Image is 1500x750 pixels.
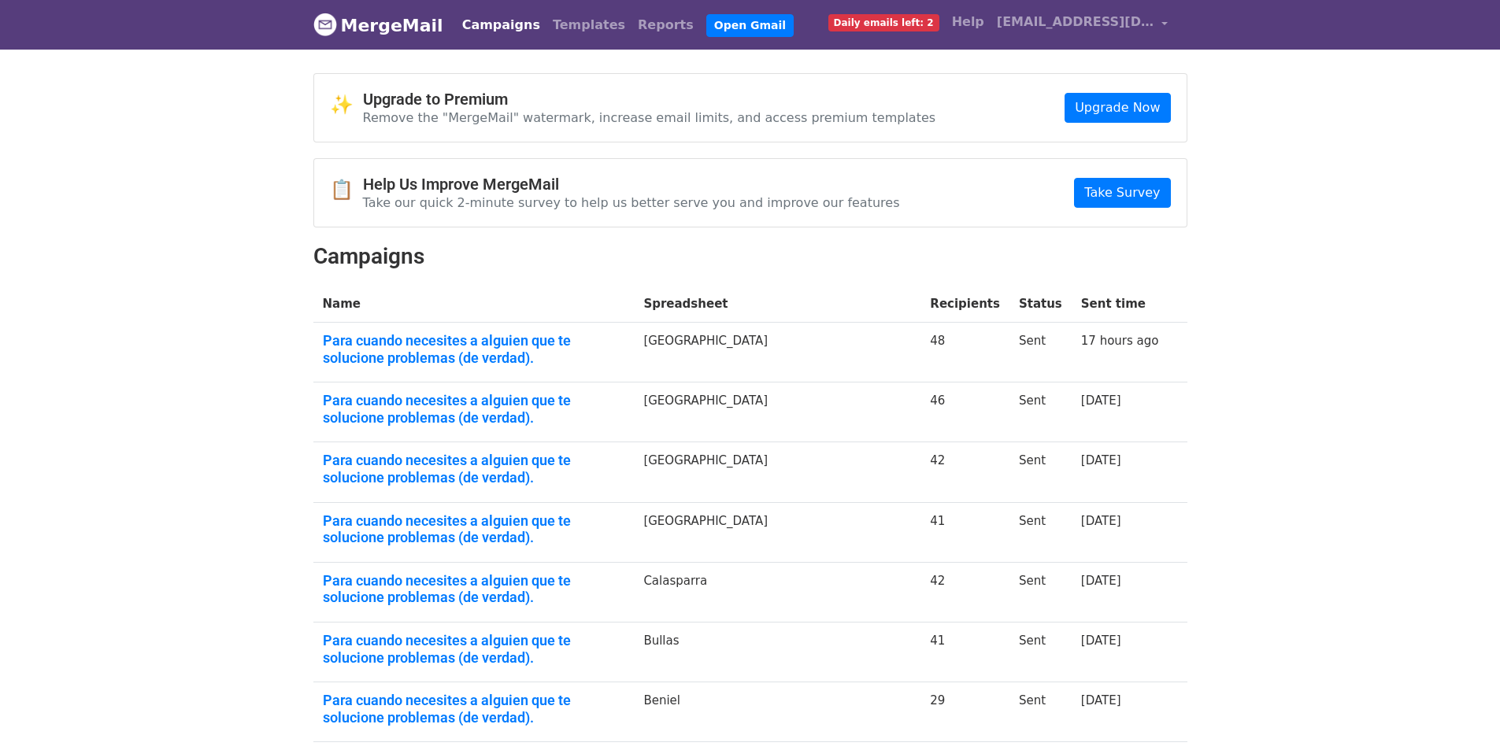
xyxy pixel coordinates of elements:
p: Take our quick 2-minute survey to help us better serve you and improve our features [363,194,900,211]
td: Sent [1009,623,1072,682]
a: [DATE] [1081,453,1121,467]
td: Sent [1009,682,1072,742]
a: Daily emails left: 2 [822,6,946,38]
a: [DATE] [1081,393,1121,408]
a: Para cuando necesites a alguien que te solucione problemas (de verdad). [323,392,625,426]
a: Campaigns [456,9,546,41]
td: 42 [920,442,1009,502]
td: Calasparra [634,562,920,622]
h4: Upgrade to Premium [363,90,936,109]
a: [EMAIL_ADDRESS][DOMAIN_NAME] [991,6,1175,43]
a: Para cuando necesites a alguien que te solucione problemas (de verdad). [323,572,625,606]
td: [GEOGRAPHIC_DATA] [634,323,920,382]
a: Para cuando necesites a alguien que te solucione problemas (de verdad). [323,692,625,726]
td: Sent [1009,562,1072,622]
a: 17 hours ago [1081,334,1159,348]
td: 46 [920,382,1009,442]
a: Reports [631,9,700,41]
span: ✨ [330,94,363,116]
td: 42 [920,562,1009,622]
td: 48 [920,323,1009,382]
span: [EMAIL_ADDRESS][DOMAIN_NAME] [997,13,1154,31]
th: Status [1009,286,1072,323]
img: MergeMail logo [313,13,337,36]
td: Sent [1009,502,1072,562]
a: [DATE] [1081,693,1121,708]
a: Para cuando necesites a alguien que te solucione problemas (de verdad). [323,452,625,486]
span: 📋 [330,179,363,201]
a: Take Survey [1074,178,1170,208]
a: [DATE] [1081,574,1121,588]
td: Sent [1009,442,1072,502]
th: Spreadsheet [634,286,920,323]
a: Para cuando necesites a alguien que te solucione problemas (de verdad). [323,632,625,666]
a: Para cuando necesites a alguien que te solucione problemas (de verdad). [323,332,625,366]
span: Daily emails left: 2 [828,14,939,31]
a: [DATE] [1081,634,1121,648]
th: Sent time [1072,286,1169,323]
a: Open Gmail [706,14,794,37]
a: MergeMail [313,9,443,42]
h2: Campaigns [313,243,1187,270]
td: 41 [920,623,1009,682]
h4: Help Us Improve MergeMail [363,175,900,194]
th: Recipients [920,286,1009,323]
a: [DATE] [1081,514,1121,528]
td: [GEOGRAPHIC_DATA] [634,382,920,442]
a: Para cuando necesites a alguien que te solucione problemas (de verdad). [323,512,625,546]
td: Sent [1009,323,1072,382]
a: Upgrade Now [1065,93,1170,123]
td: [GEOGRAPHIC_DATA] [634,442,920,502]
td: [GEOGRAPHIC_DATA] [634,502,920,562]
td: Bullas [634,623,920,682]
a: Help [946,6,991,38]
th: Name [313,286,635,323]
p: Remove the "MergeMail" watermark, increase email limits, and access premium templates [363,109,936,126]
a: Templates [546,9,631,41]
td: 41 [920,502,1009,562]
td: 29 [920,682,1009,742]
td: Beniel [634,682,920,742]
td: Sent [1009,382,1072,442]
